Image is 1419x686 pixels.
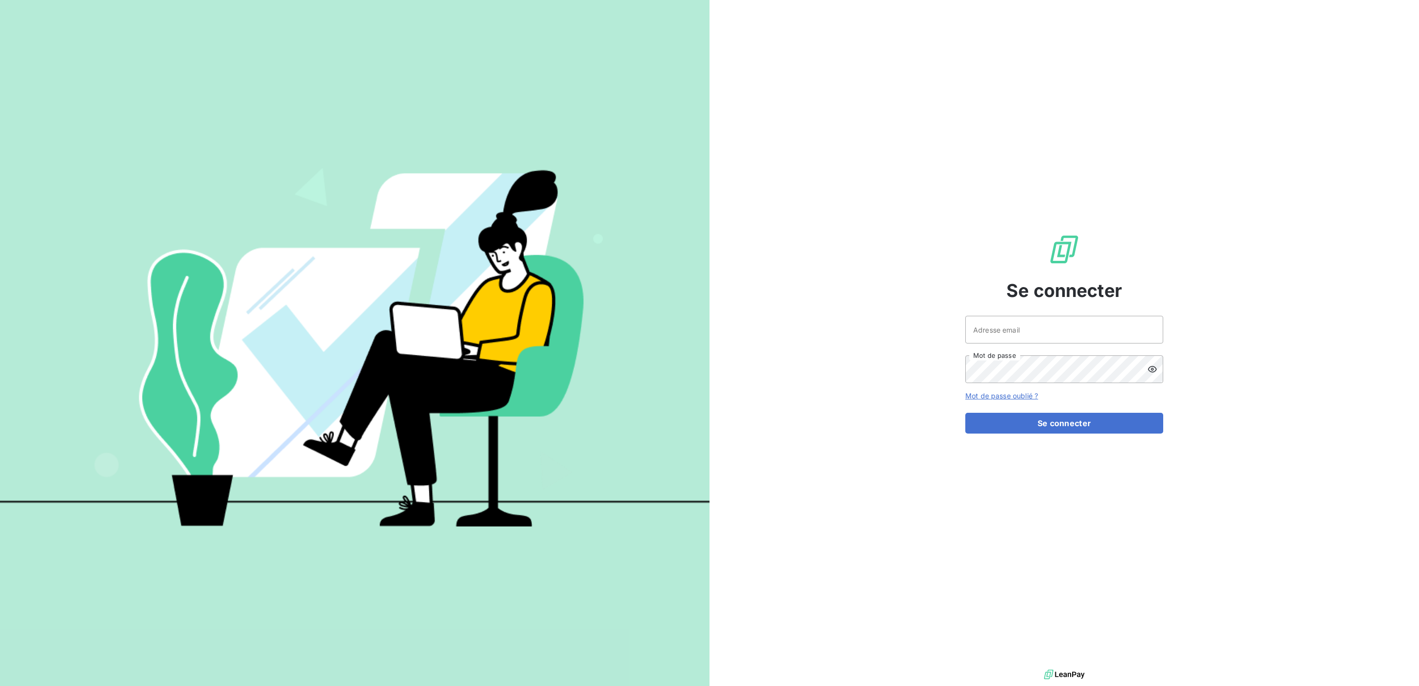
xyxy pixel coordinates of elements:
img: Logo LeanPay [1048,234,1080,265]
a: Mot de passe oublié ? [965,392,1038,400]
input: placeholder [965,316,1163,343]
button: Se connecter [965,413,1163,434]
span: Se connecter [1006,277,1122,304]
img: logo [1044,667,1085,682]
